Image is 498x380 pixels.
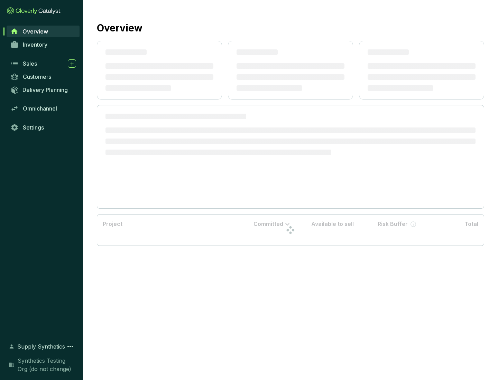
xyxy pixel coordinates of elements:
a: Customers [7,71,80,83]
a: Settings [7,122,80,133]
h2: Overview [97,21,142,35]
span: Delivery Planning [22,86,68,93]
span: Supply Synthetics [17,342,65,351]
span: Settings [23,124,44,131]
a: Overview [7,26,80,37]
span: Omnichannel [23,105,57,112]
span: Synthetics Testing Org (do not change) [18,357,76,373]
a: Delivery Planning [7,84,80,95]
a: Inventory [7,39,80,50]
span: Sales [23,60,37,67]
a: Omnichannel [7,103,80,114]
a: Sales [7,58,80,69]
span: Overview [22,28,48,35]
span: Customers [23,73,51,80]
span: Inventory [23,41,47,48]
